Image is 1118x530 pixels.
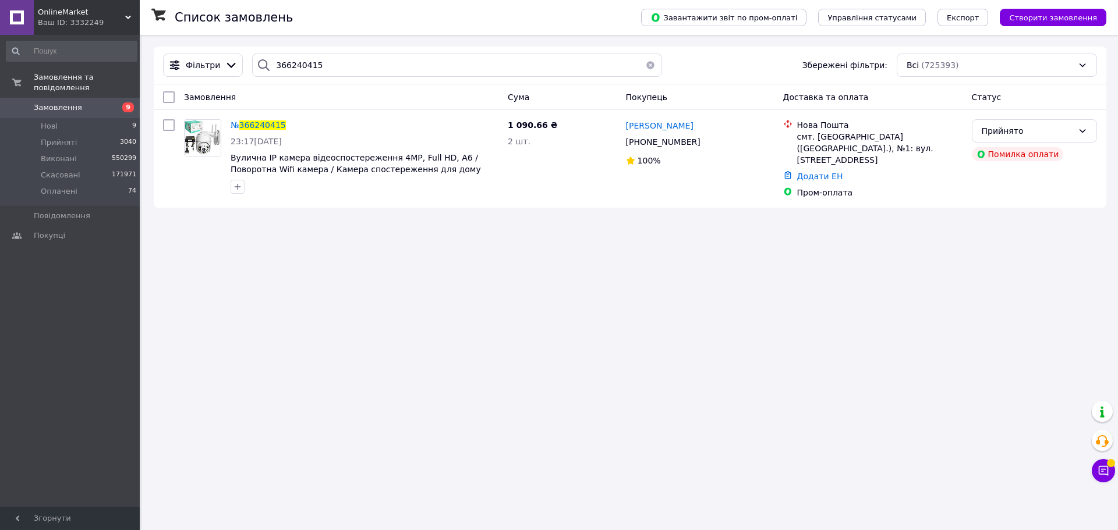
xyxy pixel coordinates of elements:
div: Нова Пошта [797,119,963,131]
span: Експорт [947,13,979,22]
span: Покупці [34,230,65,241]
a: №366240415 [231,120,286,130]
span: 2 шт. [508,137,530,146]
span: Прийняті [41,137,77,148]
span: 171971 [112,170,136,180]
h1: Список замовлень [175,10,293,24]
span: Замовлення [184,93,236,102]
span: 100% [638,156,661,165]
span: Cума [508,93,529,102]
a: Додати ЕН [797,172,843,181]
a: [PERSON_NAME] [626,120,694,131]
span: 550299 [112,154,136,164]
input: Пошук [6,41,137,62]
div: смт. [GEOGRAPHIC_DATA] ([GEOGRAPHIC_DATA].), №1: вул. [STREET_ADDRESS] [797,131,963,166]
button: Управління статусами [818,9,926,26]
div: [PHONE_NUMBER] [624,134,703,150]
span: 9 [132,121,136,131]
span: 366240415 [239,120,286,130]
button: Експорт [937,9,989,26]
span: Всі [907,59,919,71]
a: Фото товару [184,119,221,156]
span: Замовлення [34,102,82,113]
button: Чат з покупцем [1092,459,1115,482]
div: Помилка оплати [972,147,1064,161]
span: Доставка та оплата [783,93,869,102]
span: 23:17[DATE] [231,137,282,146]
img: Фото товару [185,120,221,156]
span: Збережені фільтри: [802,59,887,71]
span: Виконані [41,154,77,164]
button: Створити замовлення [1000,9,1106,26]
div: Ваш ID: 3332249 [38,17,140,28]
button: Очистить [639,54,662,77]
span: Повідомлення [34,211,90,221]
span: Нові [41,121,58,131]
span: (725393) [921,61,958,70]
a: Вулична IP камера відеоспостереження 4MP, Full HD, A6 / Поворотна Wifi камера / Камера спостереже... [231,153,481,174]
span: 3040 [120,137,136,148]
span: OnlineMarket [38,7,125,17]
span: [PERSON_NAME] [626,121,694,130]
span: Фільтри [186,59,220,71]
input: Пошук за номером замовлення, ПІБ покупця, номером телефону, Email, номером накладної [252,54,662,77]
span: Статус [972,93,1002,102]
span: Покупець [626,93,667,102]
a: Створити замовлення [988,12,1106,22]
span: Скасовані [41,170,80,180]
span: 1 090.66 ₴ [508,120,558,130]
span: Управління статусами [827,13,917,22]
span: № [231,120,239,130]
button: Завантажити звіт по пром-оплаті [641,9,806,26]
div: Пром-оплата [797,187,963,198]
span: 74 [128,186,136,197]
span: 9 [122,102,134,112]
span: Створити замовлення [1009,13,1097,22]
span: Замовлення та повідомлення [34,72,140,93]
span: Оплачені [41,186,77,197]
div: Прийнято [982,125,1073,137]
span: Завантажити звіт по пром-оплаті [650,12,797,23]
